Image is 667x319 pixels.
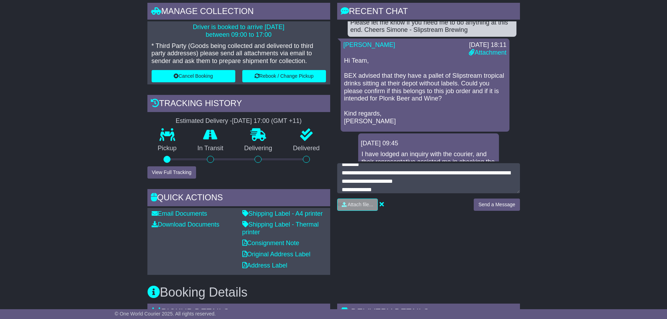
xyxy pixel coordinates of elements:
[147,189,330,208] div: Quick Actions
[361,140,496,147] div: [DATE] 09:45
[152,210,207,217] a: Email Documents
[469,41,506,49] div: [DATE] 18:11
[234,145,283,152] p: Delivering
[242,240,299,247] a: Consignment Note
[152,221,220,228] a: Download Documents
[343,41,395,48] a: [PERSON_NAME]
[147,117,330,125] div: Estimated Delivery -
[152,70,235,82] button: Cancel Booking
[147,285,520,299] h3: Booking Details
[242,70,326,82] button: Rebook / Change Pickup
[232,117,302,125] div: [DATE] 17:00 (GMT +11)
[152,23,326,39] p: Driver is booked to arrive [DATE] between 09:00 to 17:00
[147,145,187,152] p: Pickup
[337,3,520,22] div: RECENT CHAT
[283,145,330,152] p: Delivered
[115,311,216,317] span: © One World Courier 2025. All rights reserved.
[242,262,287,269] a: Address Label
[147,3,330,22] div: Manage collection
[344,57,506,125] p: Hi Team, BEX advised that they have a pallet of Slipstream tropical drinks sitting at their depot...
[469,49,506,56] a: Attachment
[187,145,234,152] p: In Transit
[147,95,330,114] div: Tracking history
[242,221,319,236] a: Shipping Label - Thermal printer
[152,42,326,65] p: * Third Party (Goods being collected and delivered to third party addresses) please send all atta...
[242,210,323,217] a: Shipping Label - A4 printer
[242,251,311,258] a: Original Address Label
[362,151,495,188] p: I have lodged an inquiry with the courier, and their representative assisted me in checking the s...
[147,166,196,179] button: View Full Tracking
[474,199,520,211] button: Send a Message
